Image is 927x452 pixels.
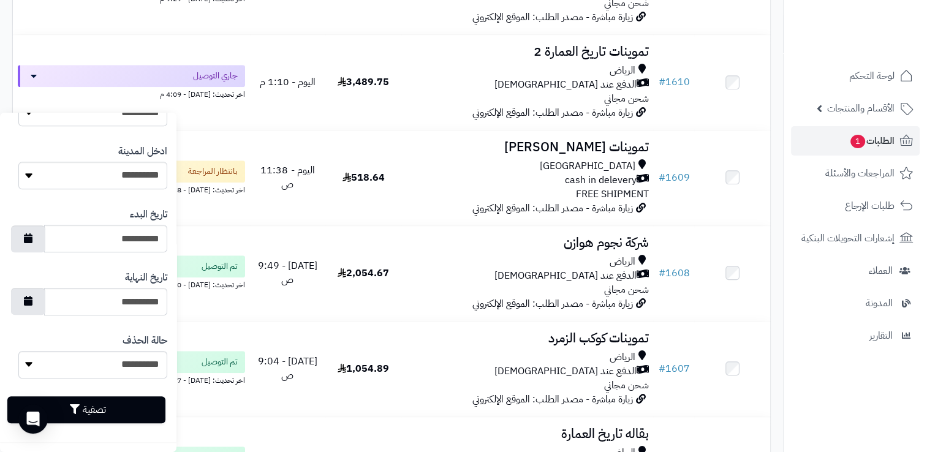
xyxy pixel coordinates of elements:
span: اليوم - 1:10 م [260,75,316,89]
label: ادخل المدينة [118,145,167,159]
span: الدفع عند [DEMOGRAPHIC_DATA] [494,78,636,92]
span: FREE SHIPMENT [575,187,648,202]
a: لوحة التحكم [791,61,920,91]
label: تاريخ النهاية [125,271,167,285]
span: [DATE] - 9:04 ص [258,354,317,383]
span: جاري التوصيل [193,70,238,82]
div: Open Intercom Messenger [18,404,48,434]
span: # [658,75,665,89]
span: الدفع عند [DEMOGRAPHIC_DATA] [494,269,636,283]
h3: بقاله تاريخ العمارة [406,427,649,441]
a: المدونة [791,288,920,318]
span: المدونة [866,295,893,312]
span: الطلبات [849,132,895,149]
span: شحن مجاني [603,282,648,297]
a: الطلبات1 [791,126,920,156]
label: تاريخ البدء [130,208,167,222]
span: الأقسام والمنتجات [827,100,895,117]
a: #1610 [658,75,689,89]
span: cash in delevery [564,173,636,187]
span: طلبات الإرجاع [845,197,895,214]
span: الرياض [609,64,635,78]
span: شحن مجاني [603,378,648,393]
label: حالة الحذف [123,334,167,348]
span: الرياض [609,255,635,269]
a: إشعارات التحويلات البنكية [791,224,920,253]
span: شحن مجاني [603,91,648,106]
h3: تموينات تاريخ العمارة 2 [406,45,649,59]
button: تصفية [7,396,165,423]
span: العملاء [869,262,893,279]
span: إشعارات التحويلات البنكية [801,230,895,247]
span: التقارير [869,327,893,344]
span: 1,054.89 [338,361,389,376]
span: # [658,361,665,376]
span: 518.64 [342,170,385,185]
span: زيارة مباشرة - مصدر الطلب: الموقع الإلكتروني [472,10,632,24]
span: # [658,266,665,281]
span: تم التوصيل [202,356,238,368]
span: زيارة مباشرة - مصدر الطلب: الموقع الإلكتروني [472,296,632,311]
span: [DATE] - 9:49 ص [258,258,317,287]
span: اليوم - 11:38 ص [260,163,314,192]
a: #1607 [658,361,689,376]
span: زيارة مباشرة - مصدر الطلب: الموقع الإلكتروني [472,392,632,407]
a: التقارير [791,321,920,350]
span: الرياض [609,350,635,364]
span: [GEOGRAPHIC_DATA] [539,159,635,173]
span: # [658,170,665,185]
span: زيارة مباشرة - مصدر الطلب: الموقع الإلكتروني [472,105,632,120]
span: 1 [850,135,865,148]
h3: تموينات كوكب الزمرد [406,331,649,345]
span: بانتظار المراجعة [188,165,238,178]
span: لوحة التحكم [849,67,895,85]
a: #1609 [658,170,689,185]
span: 3,489.75 [338,75,389,89]
h3: تموينات [PERSON_NAME] [406,140,649,154]
span: تم التوصيل [202,260,238,273]
span: المراجعات والأسئلة [825,165,895,182]
span: الدفع عند [DEMOGRAPHIC_DATA] [494,364,636,379]
a: طلبات الإرجاع [791,191,920,220]
span: زيارة مباشرة - مصدر الطلب: الموقع الإلكتروني [472,201,632,216]
a: المراجعات والأسئلة [791,159,920,188]
span: 2,054.67 [338,266,389,281]
a: #1608 [658,266,689,281]
div: اخر تحديث: [DATE] - 4:09 م [18,87,245,100]
a: العملاء [791,256,920,285]
h3: شركة نجوم هوازن [406,236,649,250]
img: logo-2.png [844,31,915,57]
